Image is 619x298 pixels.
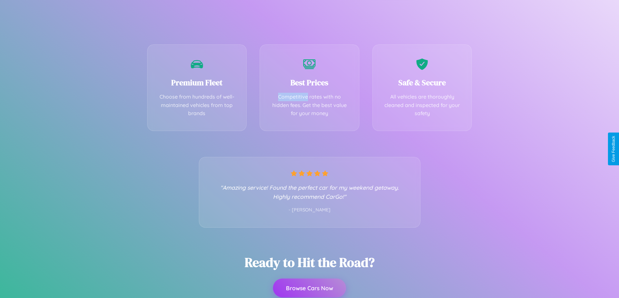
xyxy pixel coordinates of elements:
h2: Ready to Hit the Road? [245,254,375,271]
p: All vehicles are thoroughly cleaned and inspected for your safety [382,93,462,118]
h3: Safe & Secure [382,77,462,88]
div: Give Feedback [611,136,616,162]
p: Choose from hundreds of well-maintained vehicles from top brands [157,93,237,118]
button: Browse Cars Now [273,279,346,297]
h3: Best Prices [270,77,349,88]
p: Competitive rates with no hidden fees. Get the best value for your money [270,93,349,118]
h3: Premium Fleet [157,77,237,88]
p: "Amazing service! Found the perfect car for my weekend getaway. Highly recommend CarGo!" [212,183,407,201]
p: - [PERSON_NAME] [212,206,407,214]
